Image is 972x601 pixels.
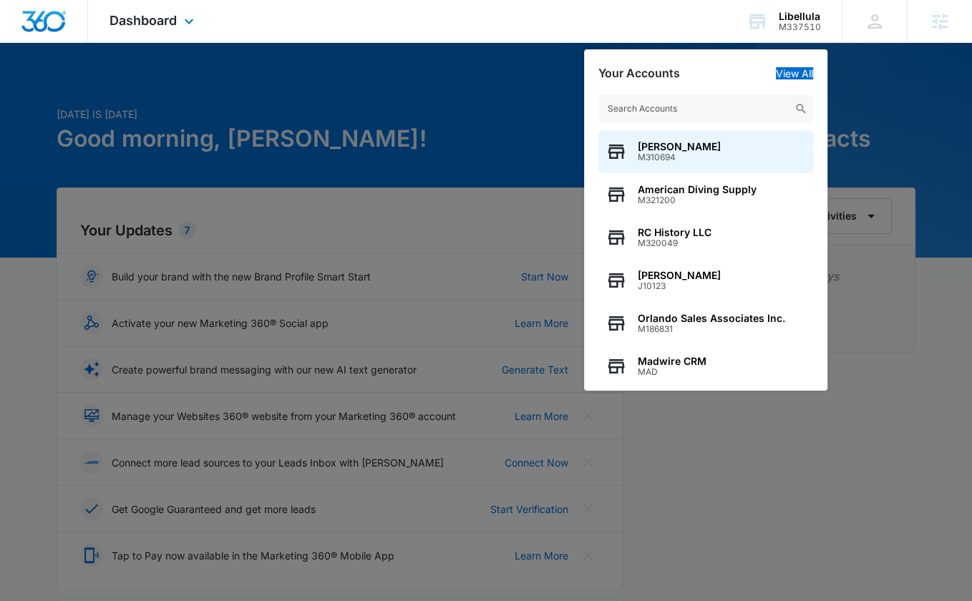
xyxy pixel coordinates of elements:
span: J10123 [638,281,721,291]
span: American Diving Supply [638,184,757,195]
span: M186831 [638,324,785,334]
button: Madwire CRMMAD [598,345,813,388]
span: M310694 [638,152,721,162]
span: [PERSON_NAME] [638,270,721,281]
button: Orlando Sales Associates Inc.M186831 [598,302,813,345]
h2: Your Accounts [598,67,680,80]
span: M321200 [638,195,757,205]
div: account name [779,11,821,22]
button: [PERSON_NAME]J10123 [598,259,813,302]
div: account id [779,22,821,32]
span: [PERSON_NAME] [638,141,721,152]
button: RC History LLCM320049 [598,216,813,259]
input: Search Accounts [598,94,813,123]
button: [PERSON_NAME]M310694 [598,130,813,173]
button: American Diving SupplyM321200 [598,173,813,216]
span: Orlando Sales Associates Inc. [638,313,785,324]
span: Madwire CRM [638,356,706,367]
span: Dashboard [110,13,177,28]
a: View All [776,67,813,79]
span: RC History LLC [638,227,711,238]
span: MAD [638,367,706,377]
span: M320049 [638,238,711,248]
